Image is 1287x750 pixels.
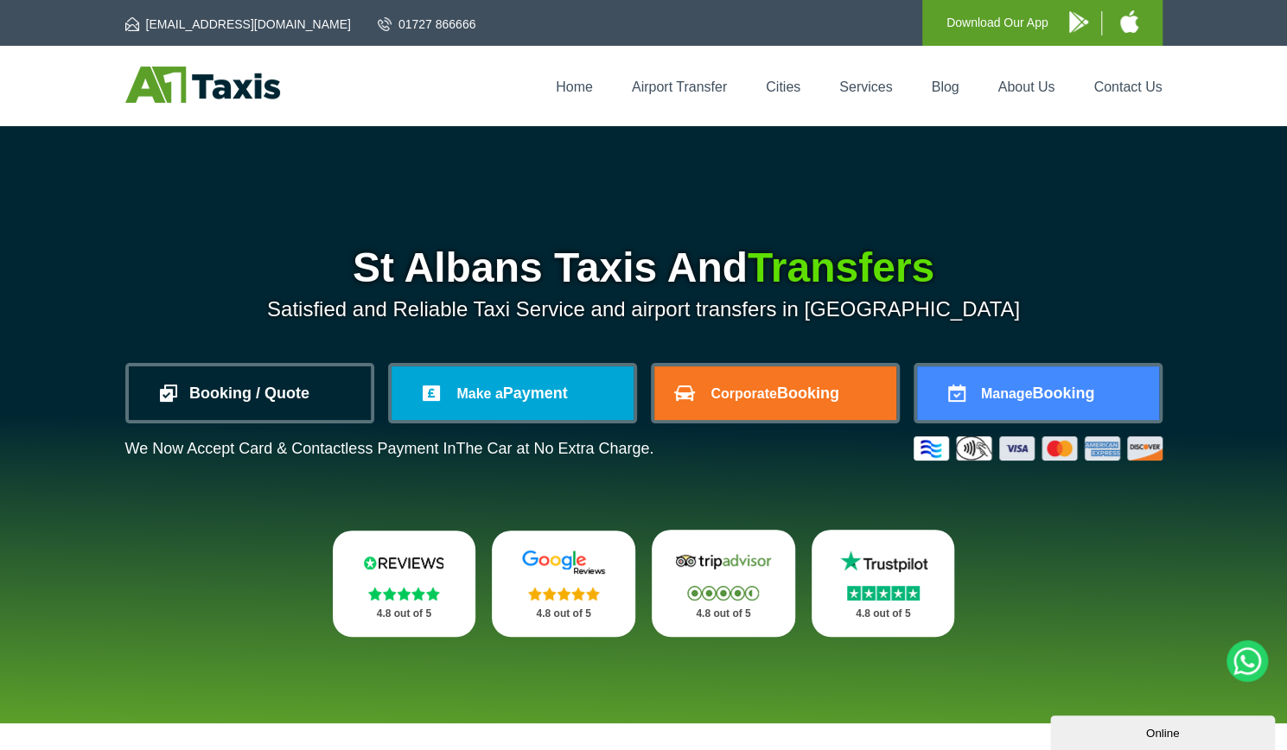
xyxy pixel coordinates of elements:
[1069,11,1088,33] img: A1 Taxis Android App
[378,16,476,33] a: 01727 866666
[766,79,800,94] a: Cities
[914,436,1163,461] img: Credit And Debit Cards
[125,297,1163,321] p: Satisfied and Reliable Taxi Service and airport transfers in [GEOGRAPHIC_DATA]
[687,586,759,601] img: Stars
[129,366,371,420] a: Booking / Quote
[125,440,654,458] p: We Now Accept Card & Contactless Payment In
[710,386,776,401] span: Corporate
[125,247,1163,289] h1: St Albans Taxis And
[125,16,351,33] a: [EMAIL_ADDRESS][DOMAIN_NAME]
[831,549,935,575] img: Trustpilot
[456,440,653,457] span: The Car at No Extra Charge.
[654,366,896,420] a: CorporateBooking
[931,79,959,94] a: Blog
[652,530,795,637] a: Tripadvisor Stars 4.8 out of 5
[125,67,280,103] img: A1 Taxis St Albans LTD
[511,603,616,625] p: 4.8 out of 5
[1120,10,1138,33] img: A1 Taxis iPhone App
[456,386,502,401] span: Make a
[981,386,1033,401] span: Manage
[1050,712,1278,750] iframe: chat widget
[917,366,1159,420] a: ManageBooking
[671,603,776,625] p: 4.8 out of 5
[998,79,1055,94] a: About Us
[512,550,615,575] img: Google
[333,531,476,637] a: Reviews.io Stars 4.8 out of 5
[352,550,456,575] img: Reviews.io
[632,79,727,94] a: Airport Transfer
[748,245,934,290] span: Transfers
[847,586,920,601] img: Stars
[556,79,593,94] a: Home
[672,549,775,575] img: Tripadvisor
[1093,79,1162,94] a: Contact Us
[528,587,600,601] img: Stars
[492,531,635,637] a: Google Stars 4.8 out of 5
[831,603,936,625] p: 4.8 out of 5
[368,587,440,601] img: Stars
[946,12,1048,34] p: Download Our App
[352,603,457,625] p: 4.8 out of 5
[839,79,892,94] a: Services
[812,530,955,637] a: Trustpilot Stars 4.8 out of 5
[392,366,634,420] a: Make aPayment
